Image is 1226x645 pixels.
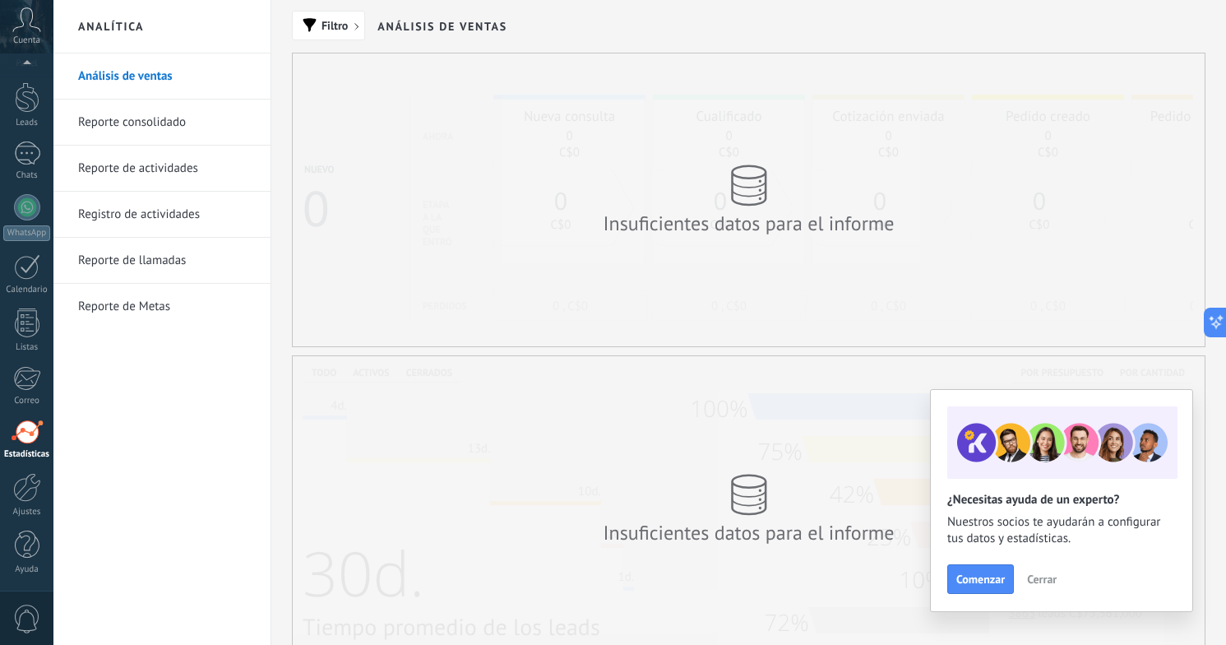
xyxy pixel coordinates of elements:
[3,225,50,241] div: WhatsApp
[3,449,51,460] div: Estadísticas
[78,146,254,192] a: Reporte de actividades
[13,35,40,46] span: Cuenta
[53,192,271,238] li: Registro de actividades
[53,284,271,329] li: Reporte de Metas
[3,507,51,517] div: Ajustes
[3,564,51,575] div: Ayuda
[78,100,254,146] a: Reporte consolidado
[3,170,51,181] div: Chats
[53,146,271,192] li: Reporte de actividades
[3,118,51,128] div: Leads
[601,211,897,236] div: Insuficientes datos para el informe
[53,53,271,100] li: Análisis de ventas
[3,285,51,295] div: Calendario
[78,284,254,330] a: Reporte de Metas
[601,520,897,545] div: Insuficientes datos para el informe
[3,342,51,353] div: Listas
[947,514,1176,547] span: Nuestros socios te ayudarán a configurar tus datos y estadísticas.
[956,573,1005,585] span: Comenzar
[1020,567,1064,592] button: Cerrar
[53,238,271,284] li: Reporte de llamadas
[947,492,1176,508] h2: ¿Necesitas ayuda de un experto?
[78,53,254,100] a: Análisis de ventas
[3,396,51,406] div: Correo
[1027,573,1057,585] span: Cerrar
[322,20,348,31] span: Filtro
[292,11,365,40] button: Filtro
[947,564,1014,594] button: Comenzar
[78,238,254,284] a: Reporte de llamadas
[53,100,271,146] li: Reporte consolidado
[78,192,254,238] a: Registro de actividades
